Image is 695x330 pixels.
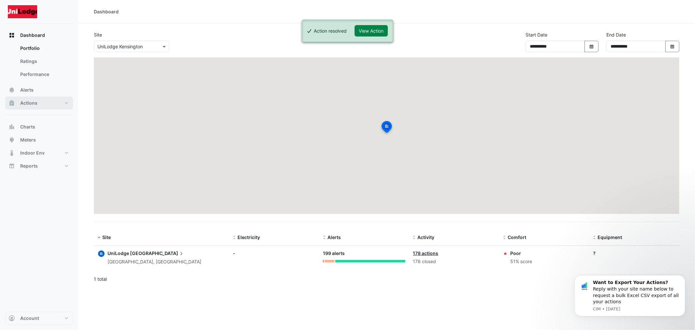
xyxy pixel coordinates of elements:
button: View Action [355,25,388,37]
span: Equipment [598,234,622,240]
span: Account [20,315,39,322]
app-icon: Actions [8,100,15,106]
span: Alerts [20,87,34,93]
div: ? [593,250,675,257]
div: 199 alerts [323,250,405,257]
a: Ratings [15,55,73,68]
button: Alerts [5,83,73,97]
div: 1 total [94,271,638,287]
app-icon: Alerts [8,87,15,93]
span: Comfort [508,234,526,240]
a: Performance [15,68,73,81]
span: Reports [20,163,38,169]
span: Site [102,234,111,240]
fa-icon: Select Date [589,44,595,49]
app-icon: Dashboard [8,32,15,38]
div: Action resolved [314,27,347,34]
div: Poor [510,250,532,257]
span: Alerts [327,234,341,240]
div: Dashboard [5,42,73,83]
span: Activity [418,234,435,240]
div: - [233,250,315,257]
button: Account [5,312,73,325]
span: [GEOGRAPHIC_DATA] [130,250,185,257]
label: Site [94,31,102,38]
a: 178 actions [413,250,439,256]
app-icon: Indoor Env [8,150,15,156]
label: Start Date [526,31,547,38]
button: Dashboard [5,29,73,42]
button: Charts [5,120,73,133]
div: 51% score [510,258,532,265]
span: Dashboard [20,32,45,38]
a: Portfolio [15,42,73,55]
div: [GEOGRAPHIC_DATA], [GEOGRAPHIC_DATA] [108,258,201,266]
img: site-pin-selected.svg [380,120,394,136]
app-icon: Reports [8,163,15,169]
div: Dashboard [94,8,119,15]
span: Actions [20,100,37,106]
button: Indoor Env [5,146,73,159]
span: Electricity [238,234,260,240]
span: Meters [20,137,36,143]
div: 178 closed [413,258,495,265]
button: Meters [5,133,73,146]
span: UniLodge [108,250,129,256]
app-icon: Meters [8,137,15,143]
button: Reports [5,159,73,172]
label: End Date [606,31,626,38]
button: Actions [5,97,73,110]
span: Charts [20,124,35,130]
app-icon: Charts [8,124,15,130]
span: Indoor Env [20,150,45,156]
img: Company Logo [8,5,37,18]
fa-icon: Select Date [670,44,675,49]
